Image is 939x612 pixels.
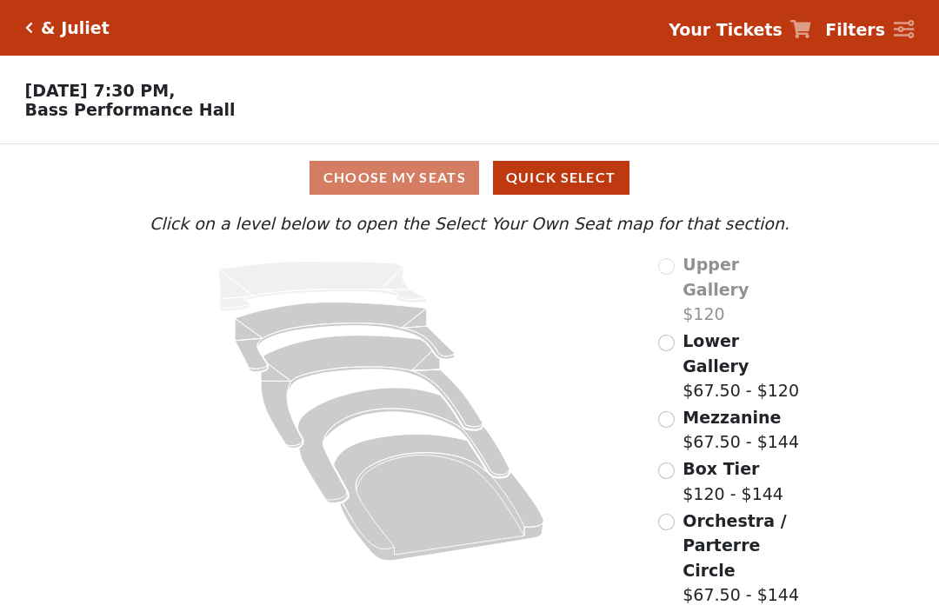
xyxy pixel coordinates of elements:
label: $120 [683,252,809,327]
span: Orchestra / Parterre Circle [683,511,786,580]
span: Upper Gallery [683,255,749,299]
label: $67.50 - $120 [683,329,809,403]
label: $67.50 - $144 [683,405,799,455]
strong: Your Tickets [669,20,782,39]
p: Click on a level below to open the Select Your Own Seat map for that section. [130,211,809,236]
span: Lower Gallery [683,331,749,376]
button: Quick Select [493,161,629,195]
a: Your Tickets [669,17,811,43]
label: $67.50 - $144 [683,509,809,608]
a: Filters [825,17,914,43]
path: Upper Gallery - Seats Available: 0 [219,262,427,311]
a: Click here to go back to filters [25,22,33,34]
span: Box Tier [683,459,759,478]
strong: Filters [825,20,885,39]
path: Lower Gallery - Seats Available: 127 [235,303,454,372]
span: Mezzanine [683,408,781,427]
path: Orchestra / Parterre Circle - Seats Available: 44 [334,434,544,561]
h5: & Juliet [41,18,110,38]
label: $120 - $144 [683,456,783,506]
